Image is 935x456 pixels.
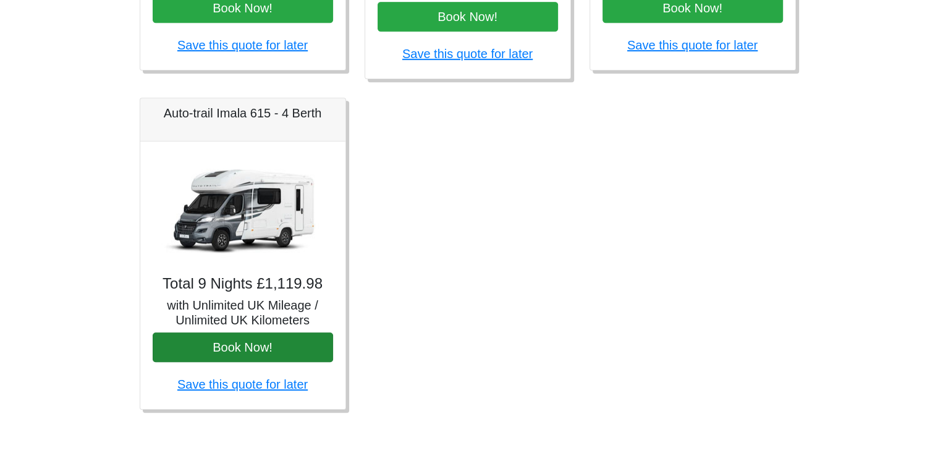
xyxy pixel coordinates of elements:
[153,106,333,120] h5: Auto-trail Imala 615 - 4 Berth
[153,298,333,327] h5: with Unlimited UK Mileage / Unlimited UK Kilometers
[156,154,329,265] img: Auto-trail Imala 615 - 4 Berth
[402,47,533,61] a: Save this quote for later
[153,275,333,293] h4: Total 9 Nights £1,119.98
[153,332,333,362] button: Book Now!
[177,38,308,52] a: Save this quote for later
[177,378,308,391] a: Save this quote for later
[627,38,758,52] a: Save this quote for later
[378,2,558,32] button: Book Now!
